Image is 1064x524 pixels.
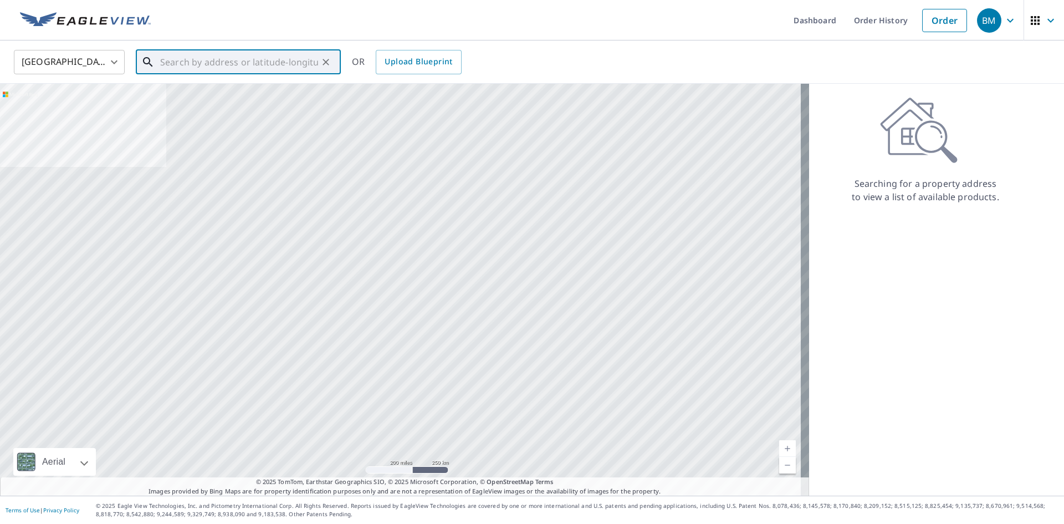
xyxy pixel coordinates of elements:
a: OpenStreetMap [487,477,533,486]
input: Search by address or latitude-longitude [160,47,318,78]
p: Searching for a property address to view a list of available products. [851,177,1000,204]
div: OR [352,50,462,74]
a: Privacy Policy [43,506,79,514]
div: [GEOGRAPHIC_DATA] [14,47,125,78]
div: Aerial [39,448,69,476]
a: Current Level 5, Zoom Out [779,457,796,474]
span: Upload Blueprint [385,55,452,69]
button: Clear [318,54,334,70]
a: Current Level 5, Zoom In [779,440,796,457]
div: Aerial [13,448,96,476]
p: | [6,507,79,513]
div: BM [977,8,1001,33]
a: Upload Blueprint [376,50,461,74]
a: Order [922,9,967,32]
span: © 2025 TomTom, Earthstar Geographics SIO, © 2025 Microsoft Corporation, © [256,477,554,487]
img: EV Logo [20,12,151,29]
p: © 2025 Eagle View Technologies, Inc. and Pictometry International Corp. All Rights Reserved. Repo... [96,502,1058,518]
a: Terms of Use [6,506,40,514]
a: Terms [535,477,554,486]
